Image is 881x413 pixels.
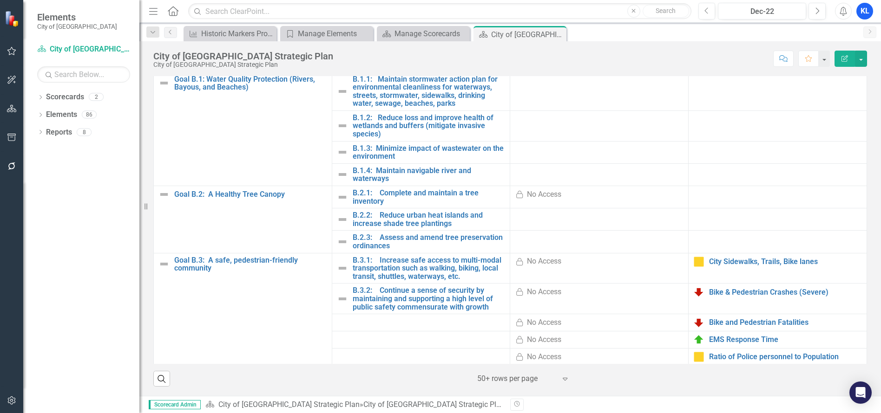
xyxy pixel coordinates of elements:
[158,77,170,89] img: Not Defined
[174,190,327,199] a: Goal B.2: A Healthy Tree Canopy
[201,28,274,39] div: Historic Markers Program
[174,75,327,91] a: Goal B.1: Water Quality Protection (Rivers, Bayous, and Beaches)
[527,189,561,200] div: No Access
[283,28,371,39] a: Manage Elements
[689,314,867,331] td: Double-Click to Edit Right Click for Context Menu
[353,144,506,161] a: B.1.3: Minimize impact of wastewater on the environment
[332,110,510,141] td: Double-Click to Edit Right Click for Context Menu
[332,163,510,186] td: Double-Click to Edit Right Click for Context Menu
[353,233,506,250] a: B.2.3: Assess and amend tree preservation ordinances
[394,28,467,39] div: Manage Scorecards
[689,331,867,348] td: Double-Click to Edit Right Click for Context Menu
[337,192,348,203] img: Not Defined
[337,169,348,180] img: Not Defined
[332,72,510,110] td: Double-Click to Edit Right Click for Context Menu
[353,256,506,281] a: B.3.1: Increase safe access to multi-modal transportation such as walking, biking, local transit,...
[46,127,72,138] a: Reports
[37,23,117,30] small: City of [GEOGRAPHIC_DATA]
[527,256,561,267] div: No Access
[337,120,348,131] img: Not Defined
[693,317,704,328] img: Below Plan
[337,263,348,274] img: Not Defined
[656,7,676,14] span: Search
[37,44,130,55] a: City of [GEOGRAPHIC_DATA] Strategic Plan
[332,253,510,284] td: Double-Click to Edit Right Click for Context Menu
[154,186,332,253] td: Double-Click to Edit Right Click for Context Menu
[153,51,333,61] div: City of [GEOGRAPHIC_DATA] Strategic Plan
[154,253,332,383] td: Double-Click to Edit Right Click for Context Menu
[337,293,348,304] img: Not Defined
[353,189,506,205] a: B.2.1: Complete and maintain a tree inventory
[693,351,704,362] img: Meets Expectations
[693,334,704,345] img: On Target
[337,236,348,247] img: Not Defined
[205,400,503,410] div: »
[693,256,704,267] img: Meets Expectations
[82,111,97,119] div: 86
[353,211,506,227] a: B.2.2: Reduce urban heat islands and increase shade tree plantings
[153,61,333,68] div: City of [GEOGRAPHIC_DATA] Strategic Plan
[37,12,117,23] span: Elements
[5,11,21,27] img: ClearPoint Strategy
[188,3,691,19] input: Search ClearPoint...
[77,128,92,136] div: 8
[689,253,867,284] td: Double-Click to Edit Right Click for Context Menu
[37,66,130,83] input: Search Below...
[218,400,360,409] a: City of [GEOGRAPHIC_DATA] Strategic Plan
[527,352,561,362] div: No Access
[689,284,867,314] td: Double-Click to Edit Right Click for Context Menu
[363,400,505,409] div: City of [GEOGRAPHIC_DATA] Strategic Plan
[718,3,806,19] button: Dec-22
[721,6,803,17] div: Dec-22
[709,288,862,297] a: Bike & Pedestrian Crashes (Severe)
[353,114,506,138] a: B.1.2: Reduce loss and improve health of wetlands and buffers (mitigate invasive species)
[693,286,704,297] img: Below Plan
[298,28,371,39] div: Manage Elements
[158,189,170,200] img: Not Defined
[337,214,348,225] img: Not Defined
[689,348,867,366] td: Double-Click to Edit Right Click for Context Menu
[332,284,510,314] td: Double-Click to Edit Right Click for Context Menu
[332,186,510,208] td: Double-Click to Edit Right Click for Context Menu
[709,318,862,327] a: Bike and Pedestrian Fatalities
[149,400,201,409] span: Scorecard Admin
[709,353,862,361] a: Ratio of Police personnel to Population
[491,29,564,40] div: City of [GEOGRAPHIC_DATA] Strategic Plan
[353,286,506,311] a: B.3.2: Continue a sense of security by maintaining and supporting a high level of public safety c...
[174,256,327,272] a: Goal B.3: A safe, pedestrian-friendly community
[332,231,510,253] td: Double-Click to Edit Right Click for Context Menu
[527,317,561,328] div: No Access
[154,72,332,186] td: Double-Click to Edit Right Click for Context Menu
[353,167,506,183] a: B.1.4: Maintain navigable river and waterways
[332,208,510,231] td: Double-Click to Edit Right Click for Context Menu
[353,75,506,108] a: B.1.1: Maintain stormwater action plan for environmental cleanliness for waterways, streets, stor...
[158,258,170,270] img: Not Defined
[709,336,862,344] a: EMS Response Time
[332,141,510,163] td: Double-Click to Edit Right Click for Context Menu
[379,28,467,39] a: Manage Scorecards
[849,381,872,404] div: Open Intercom Messenger
[337,86,348,97] img: Not Defined
[643,5,689,18] button: Search
[186,28,274,39] a: Historic Markers Program
[527,287,561,297] div: No Access
[527,335,561,345] div: No Access
[46,110,77,120] a: Elements
[709,258,862,266] a: City Sidewalks, Trails, Bike lanes
[337,147,348,158] img: Not Defined
[89,93,104,101] div: 2
[46,92,84,103] a: Scorecards
[856,3,873,19] button: KL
